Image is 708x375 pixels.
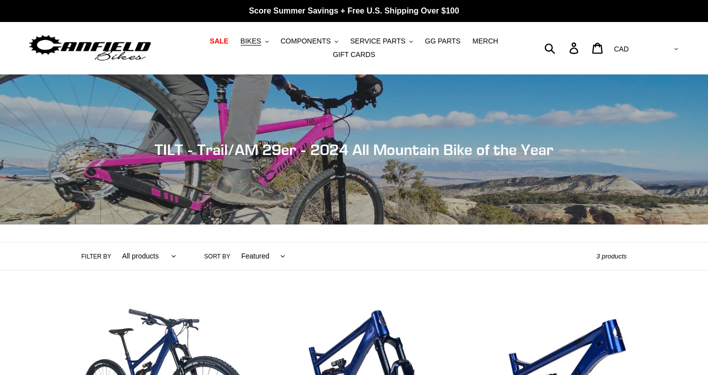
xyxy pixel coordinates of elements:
[425,37,460,45] span: GG PARTS
[328,48,380,61] a: GIFT CARDS
[241,37,261,45] span: BIKES
[82,252,112,261] label: Filter by
[205,34,233,48] a: SALE
[276,34,343,48] button: COMPONENTS
[420,34,465,48] a: GG PARTS
[236,34,274,48] button: BIKES
[550,37,575,59] input: Search
[472,37,498,45] span: MERCH
[345,34,418,48] button: SERVICE PARTS
[28,32,153,64] img: Canfield Bikes
[204,252,230,261] label: Sort by
[596,252,627,260] span: 3 products
[350,37,405,45] span: SERVICE PARTS
[281,37,331,45] span: COMPONENTS
[333,50,375,59] span: GIFT CARDS
[467,34,503,48] a: MERCH
[210,37,228,45] span: SALE
[155,140,553,158] span: TILT - Trail/AM 29er - 2024 All Mountain Bike of the Year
